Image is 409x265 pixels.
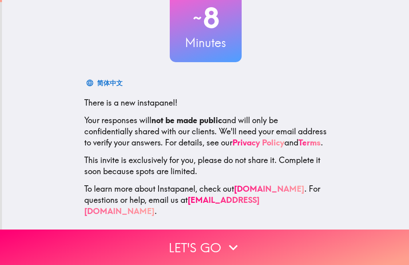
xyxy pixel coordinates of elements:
div: 简体中文 [97,77,123,88]
h3: Minutes [170,34,242,51]
button: 简体中文 [84,75,126,91]
span: ~ [192,6,203,30]
a: Terms [298,137,321,147]
p: To learn more about Instapanel, check out . For questions or help, email us at . [84,183,327,217]
span: There is a new instapanel! [84,98,177,108]
h2: 8 [170,2,242,34]
a: [EMAIL_ADDRESS][DOMAIN_NAME] [84,195,260,216]
a: Privacy Policy [232,137,284,147]
a: [DOMAIN_NAME] [234,184,304,194]
b: not be made public [151,115,222,125]
p: This invite is exclusively for you, please do not share it. Complete it soon because spots are li... [84,155,327,177]
p: Your responses will and will only be confidentially shared with our clients. We'll need your emai... [84,115,327,148]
